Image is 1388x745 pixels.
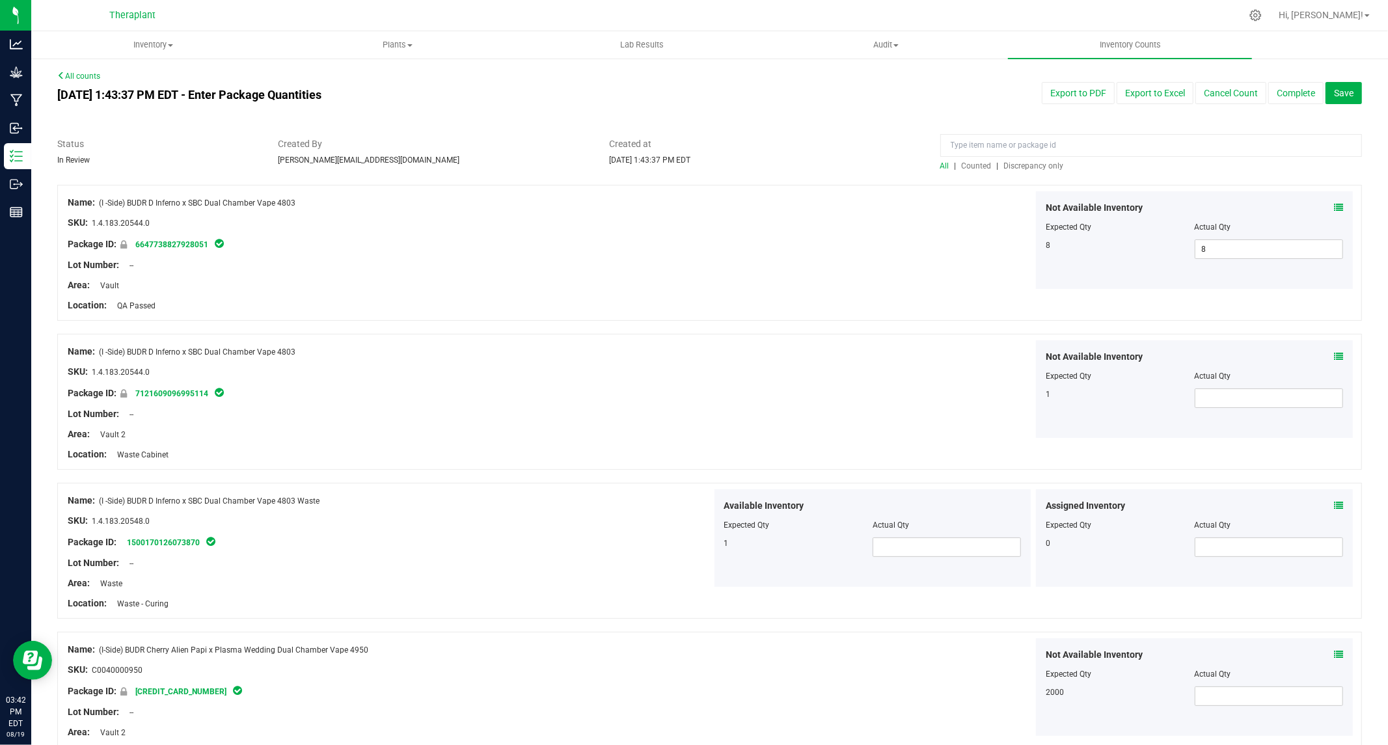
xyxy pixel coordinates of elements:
span: QA Passed [111,301,156,310]
div: 1 [1046,388,1194,400]
span: (I-Side) BUDR Cherry Alien Papi x Plasma Wedding Dual Chamber Vape 4950 [99,645,368,655]
span: -- [123,559,133,568]
span: Save [1334,88,1354,98]
span: SKU: [68,664,88,675]
span: 1.4.183.20548.0 [92,517,150,526]
div: 0 [1046,537,1194,549]
span: 1.4.183.20544.0 [92,368,150,377]
button: Complete [1268,82,1324,104]
span: | [955,161,957,170]
div: Expected Qty [1046,668,1194,680]
span: Vault 2 [94,728,126,737]
span: 1 [724,539,729,548]
span: In Review [57,156,90,165]
span: Expected Qty [724,521,770,530]
div: 8 [1046,239,1194,251]
span: | [997,161,999,170]
button: Save [1326,82,1362,104]
div: Actual Qty [1195,519,1343,531]
span: Name: [68,197,95,208]
span: Package ID: [68,537,116,547]
p: 03:42 PM EDT [6,694,25,729]
div: Expected Qty [1046,519,1194,531]
span: In Sync [232,684,243,697]
span: Lot Number: [68,409,119,419]
a: 1500170126073870 [127,538,200,547]
span: Location: [68,449,107,459]
inline-svg: Outbound [10,178,23,191]
a: All [940,161,955,170]
a: [CREDIT_CARD_NUMBER] [135,687,226,696]
span: (I -Side) BUDR D Inferno x SBC Dual Chamber Vape 4803 Waste [99,496,320,506]
div: Actual Qty [1195,370,1343,382]
span: (I -Side) BUDR D Inferno x SBC Dual Chamber Vape 4803 [99,347,295,357]
span: Plants [276,39,519,51]
span: Location: [68,300,107,310]
span: [PERSON_NAME][EMAIL_ADDRESS][DOMAIN_NAME] [278,156,459,165]
span: Theraplant [110,10,156,21]
span: Not Available Inventory [1046,201,1143,215]
div: 2000 [1046,686,1194,698]
div: Actual Qty [1195,668,1343,680]
span: Assigned Inventory [1046,499,1125,513]
span: In Sync [205,535,217,548]
div: Manage settings [1247,9,1264,21]
span: Area: [68,280,90,290]
span: C0040000950 [92,666,143,675]
span: Waste [94,579,122,588]
a: Plants [275,31,519,59]
span: Package ID: [68,686,116,696]
span: In Sync [213,386,225,399]
inline-svg: Inventory [10,150,23,163]
a: Discrepancy only [1001,161,1064,170]
span: Waste Cabinet [111,450,169,459]
inline-svg: Inbound [10,122,23,135]
p: 08/19 [6,729,25,739]
a: Audit [764,31,1008,59]
span: -- [123,261,133,270]
a: Lab Results [520,31,764,59]
span: Lot Number: [68,558,119,568]
span: Hi, [PERSON_NAME]! [1279,10,1363,20]
a: Inventory Counts [1008,31,1252,59]
span: Package ID: [68,388,116,398]
span: Vault [94,281,119,290]
a: Inventory [31,31,275,59]
span: -- [123,410,133,419]
div: Actual Qty [1195,221,1343,233]
inline-svg: Manufacturing [10,94,23,107]
span: Available Inventory [724,499,804,513]
span: All [940,161,949,170]
iframe: Resource center [13,641,52,680]
span: (I -Side) BUDR D Inferno x SBC Dual Chamber Vape 4803 [99,198,295,208]
button: Export to PDF [1042,82,1115,104]
span: Audit [765,39,1007,51]
span: Lot Number: [68,707,119,717]
span: Not Available Inventory [1046,350,1143,364]
span: -- [123,708,133,717]
button: Cancel Count [1195,82,1266,104]
inline-svg: Reports [10,206,23,219]
span: 1.4.183.20544.0 [92,219,150,228]
span: Not Available Inventory [1046,648,1143,662]
span: Created at [609,137,921,151]
span: Package ID: [68,239,116,249]
span: SKU: [68,366,88,377]
span: Lot Number: [68,260,119,270]
span: Waste - Curing [111,599,169,608]
span: Name: [68,644,95,655]
h4: [DATE] 1:43:37 PM EDT - Enter Package Quantities [57,88,810,102]
span: Location: [68,598,107,608]
a: 6647738827928051 [135,240,208,249]
span: Area: [68,429,90,439]
a: All counts [57,72,100,81]
span: [DATE] 1:43:37 PM EDT [609,156,690,165]
span: In Sync [213,237,225,250]
div: Expected Qty [1046,370,1194,382]
button: Export to Excel [1117,82,1193,104]
div: Expected Qty [1046,221,1194,233]
span: Actual Qty [873,521,909,530]
span: Lab Results [603,39,681,51]
span: Inventory Counts [1082,39,1178,51]
span: Status [57,137,258,151]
